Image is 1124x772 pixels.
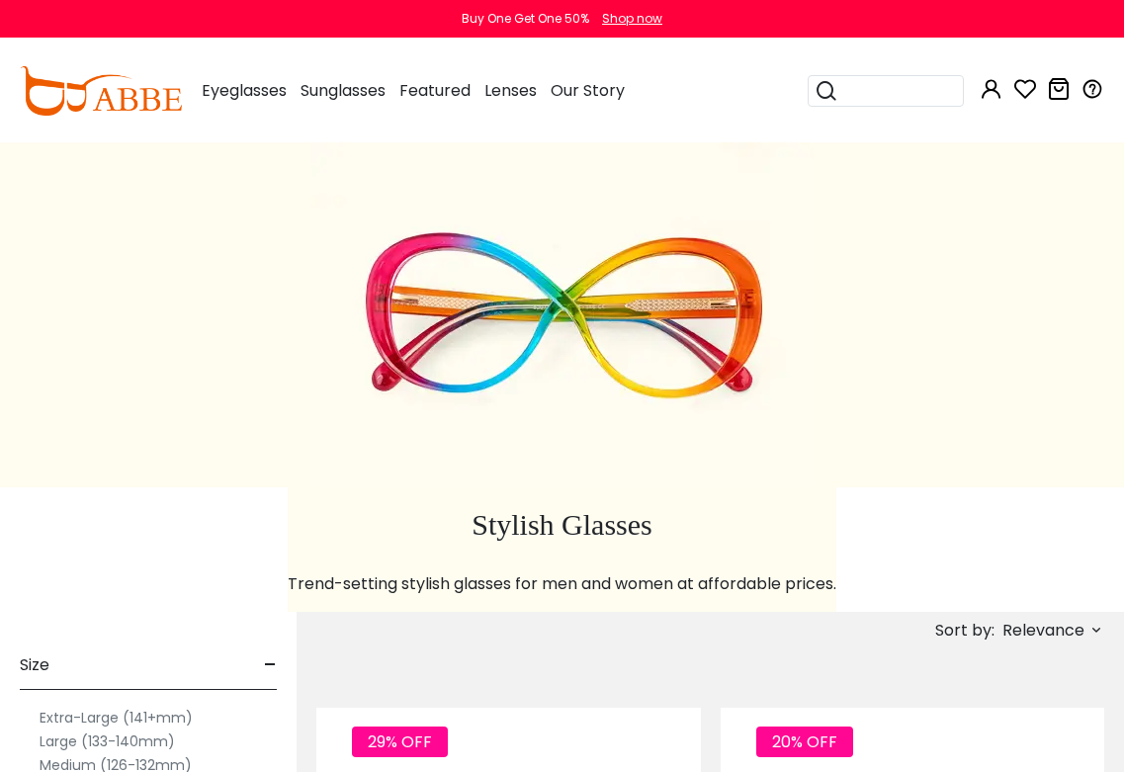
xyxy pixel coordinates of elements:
span: Featured [399,79,471,102]
span: 20% OFF [756,727,853,757]
img: abbeglasses.com [20,66,182,116]
span: Eyeglasses [202,79,287,102]
div: Shop now [602,10,662,28]
h1: Stylish Glasses [288,507,836,543]
label: Large (133-140mm) [40,729,175,753]
span: 29% OFF [352,727,448,757]
img: stylish glasses [311,141,814,487]
label: Extra-Large (141+mm) [40,706,193,729]
span: Size [20,642,49,689]
a: Shop now [592,10,662,27]
span: Sort by: [935,619,994,642]
span: - [264,642,277,689]
span: Lenses [484,79,537,102]
p: Trend-setting stylish glasses for men and women at affordable prices. [288,572,836,596]
div: Buy One Get One 50% [462,10,589,28]
span: Relevance [1002,613,1084,648]
span: Sunglasses [301,79,386,102]
span: Our Story [551,79,625,102]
